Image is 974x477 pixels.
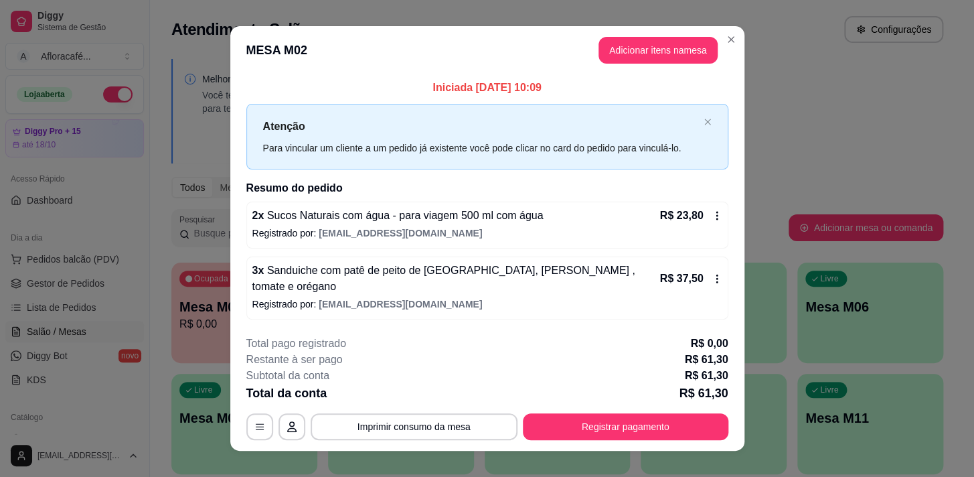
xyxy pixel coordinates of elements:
button: Adicionar itens namesa [598,37,718,64]
div: Para vincular um cliente a um pedido já existente você pode clicar no card do pedido para vinculá... [263,141,698,155]
p: R$ 0,00 [690,336,728,352]
p: Total pago registrado [246,336,346,352]
span: Sanduiche com patê de peito de [GEOGRAPHIC_DATA], [PERSON_NAME] , tomate e orégano [252,265,635,292]
p: Subtotal da conta [246,368,330,384]
p: Total da conta [246,384,327,403]
span: [EMAIL_ADDRESS][DOMAIN_NAME] [319,299,482,310]
p: Iniciada [DATE] 10:09 [246,80,728,96]
p: R$ 61,30 [679,384,728,403]
button: Close [720,29,742,50]
button: close [704,118,712,127]
button: Registrar pagamento [523,413,728,440]
p: 3 x [252,263,657,295]
p: Atenção [263,118,698,135]
p: Restante à ser pago [246,352,343,368]
p: R$ 37,50 [660,271,704,287]
p: 2 x [252,208,544,224]
p: Registrado por: [252,226,722,240]
p: R$ 23,80 [660,208,704,224]
p: R$ 61,30 [685,368,728,384]
span: [EMAIL_ADDRESS][DOMAIN_NAME] [319,228,482,238]
p: R$ 61,30 [685,352,728,368]
p: Registrado por: [252,297,722,311]
header: MESA M02 [230,26,744,74]
h2: Resumo do pedido [246,180,728,196]
button: Imprimir consumo da mesa [311,413,517,440]
span: close [704,118,712,126]
span: Sucos Naturais com água - para viagem 500 ml com água [264,210,543,221]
